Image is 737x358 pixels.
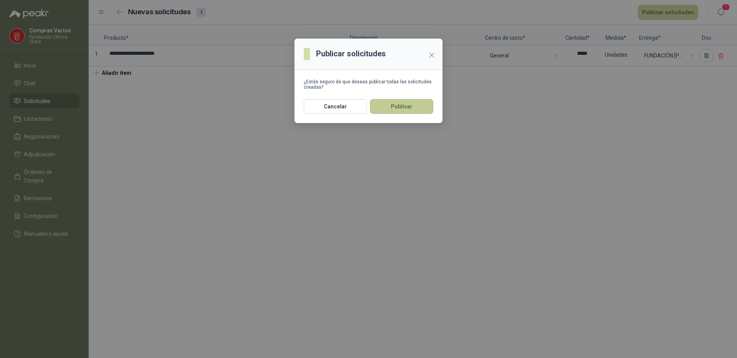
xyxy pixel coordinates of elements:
[304,99,367,114] button: Cancelar
[370,99,433,114] button: Publicar
[426,49,438,61] button: Close
[429,52,435,58] span: close
[316,48,386,60] h3: Publicar solicitudes
[304,79,433,90] div: ¿Estás seguro de que deseas publicar todas las solicitudes creadas?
